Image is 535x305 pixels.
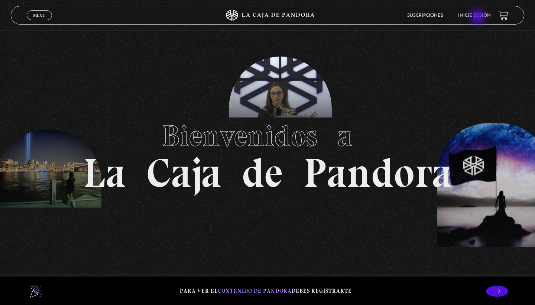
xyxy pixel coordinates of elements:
span: Bienvenidos a [162,118,373,154]
span: Cerrar [31,19,48,25]
span: contenido de Pandora [218,288,292,294]
a: View your shopping cart [498,10,508,20]
p: Para ver el debes registrarte [180,286,352,296]
span: Menu [33,13,45,17]
a: Inicie sesión [458,13,491,18]
h1: La Caja de Pandora [83,112,452,193]
a: Suscripciones [407,13,443,18]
